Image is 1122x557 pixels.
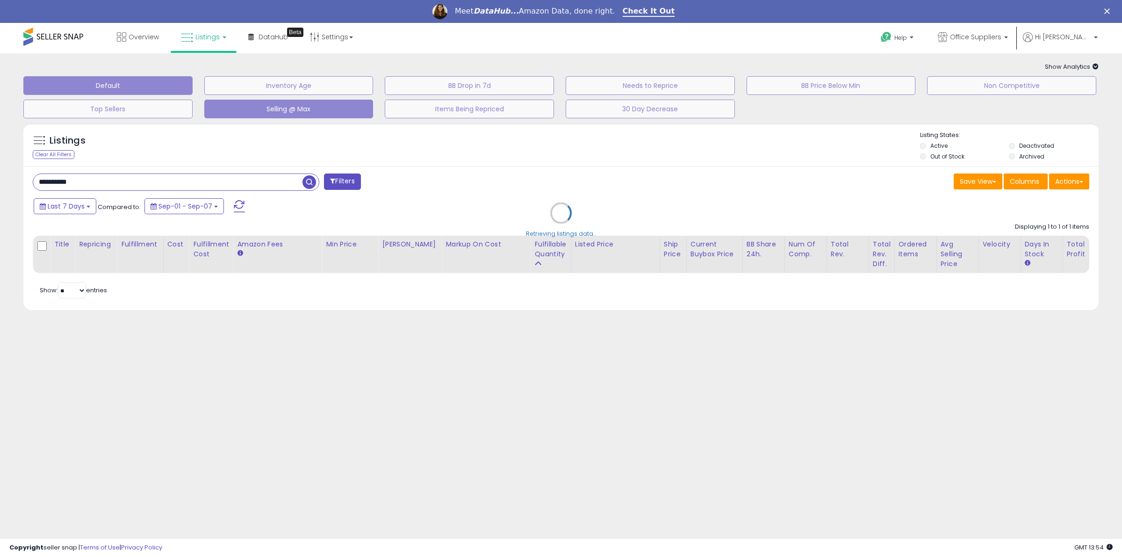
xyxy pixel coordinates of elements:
a: Settings [303,23,360,51]
i: Get Help [880,31,892,43]
span: Help [894,34,907,42]
span: DataHub [259,32,288,42]
div: Tooltip anchor [287,28,303,37]
span: Office Suppliers [950,32,1001,42]
a: Hi [PERSON_NAME] [1023,32,1098,53]
div: Close [1104,8,1114,14]
span: Listings [195,32,220,42]
img: Profile image for Georgie [432,4,447,19]
a: Overview [110,23,166,51]
button: Non Competitive [927,76,1096,95]
button: BB Drop in 7d [385,76,554,95]
button: Items Being Repriced [385,100,554,118]
a: Check It Out [623,7,675,17]
button: 30 Day Decrease [566,100,735,118]
button: Inventory Age [204,76,374,95]
a: Help [873,24,923,53]
button: Selling @ Max [204,100,374,118]
button: Default [23,76,193,95]
button: Top Sellers [23,100,193,118]
button: BB Price Below Min [747,76,916,95]
div: Meet Amazon Data, done right. [455,7,615,16]
span: Hi [PERSON_NAME] [1035,32,1091,42]
a: Listings [174,23,233,51]
a: DataHub [241,23,295,51]
span: Show Analytics [1045,62,1099,71]
a: Office Suppliers [931,23,1015,53]
span: Overview [129,32,159,42]
div: Retrieving listings data.. [526,229,596,238]
button: Needs to Reprice [566,76,735,95]
i: DataHub... [474,7,519,15]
